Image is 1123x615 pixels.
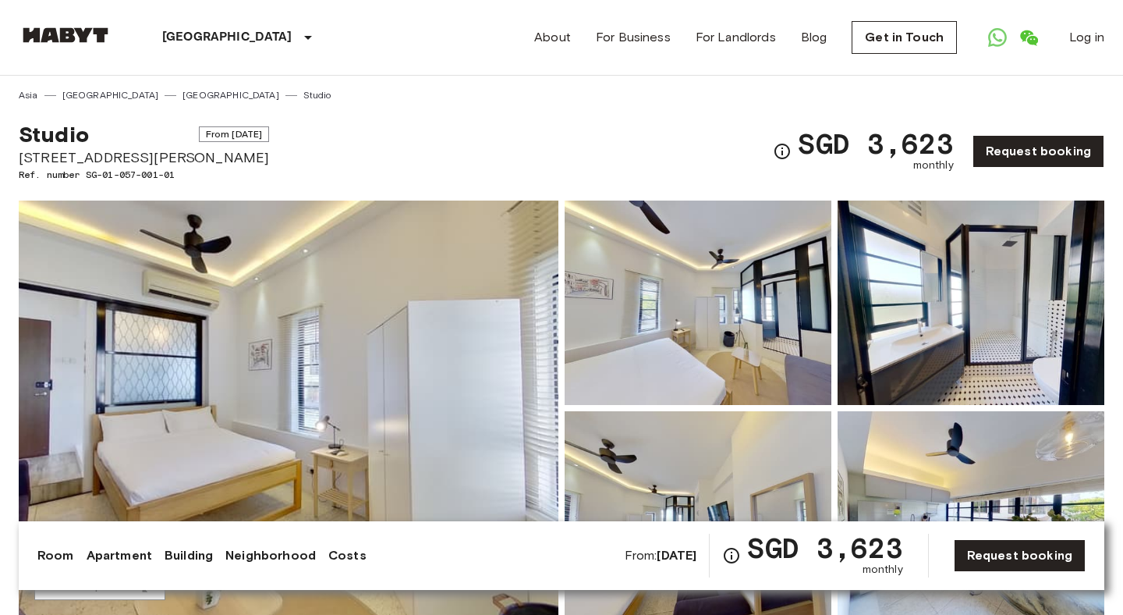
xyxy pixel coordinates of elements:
[182,88,279,102] a: [GEOGRAPHIC_DATA]
[722,546,741,565] svg: Check cost overview for full price breakdown. Please note that discounts apply to new joiners onl...
[19,27,112,43] img: Habyt
[328,546,367,565] a: Costs
[165,546,213,565] a: Building
[982,22,1013,53] a: Open WhatsApp
[87,546,152,565] a: Apartment
[747,534,902,562] span: SGD 3,623
[696,28,776,47] a: For Landlords
[1069,28,1104,47] a: Log in
[19,148,269,168] span: [STREET_ADDRESS][PERSON_NAME]
[972,135,1104,168] a: Request booking
[19,88,38,102] a: Asia
[801,28,827,47] a: Blog
[303,88,331,102] a: Studio
[225,546,316,565] a: Neighborhood
[913,158,954,173] span: monthly
[773,142,792,161] svg: Check cost overview for full price breakdown. Please note that discounts apply to new joiners onl...
[657,548,696,563] b: [DATE]
[19,168,269,182] span: Ref. number SG-01-057-001-01
[534,28,571,47] a: About
[37,546,74,565] a: Room
[162,28,292,47] p: [GEOGRAPHIC_DATA]
[565,201,831,405] img: Picture of unit SG-01-057-001-01
[596,28,671,47] a: For Business
[199,126,270,142] span: From [DATE]
[852,21,957,54] a: Get in Touch
[625,547,697,564] span: From:
[954,539,1086,572] a: Request booking
[19,121,89,148] span: Studio
[798,130,953,158] span: SGD 3,623
[1013,22,1044,53] a: Open WeChat
[863,562,903,578] span: monthly
[838,201,1104,405] img: Picture of unit SG-01-057-001-01
[62,88,159,102] a: [GEOGRAPHIC_DATA]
